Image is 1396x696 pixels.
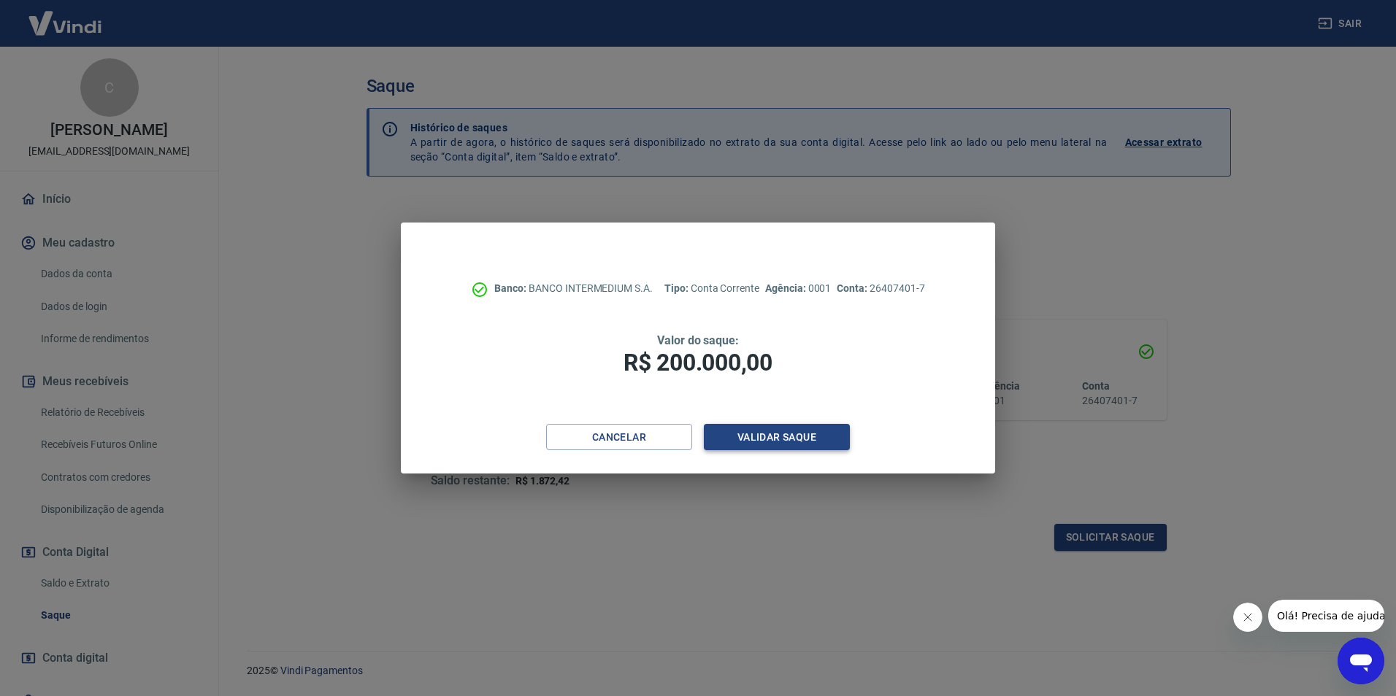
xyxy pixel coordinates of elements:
[1338,638,1384,684] iframe: Botão para abrir a janela de mensagens
[1233,603,1262,632] iframe: Fechar mensagem
[837,281,924,296] p: 26407401-7
[624,349,772,376] span: R$ 200.000,00
[657,333,739,347] span: Valor do saque:
[664,282,691,294] span: Tipo:
[1268,600,1384,632] iframe: Mensagem da empresa
[494,281,653,296] p: BANCO INTERMEDIUM S.A.
[664,281,759,296] p: Conta Corrente
[765,281,831,296] p: 0001
[9,10,123,22] span: Olá! Precisa de ajuda?
[765,282,808,294] span: Agência:
[837,282,870,294] span: Conta:
[494,282,529,294] span: Banco:
[704,424,850,451] button: Validar saque
[546,424,692,451] button: Cancelar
